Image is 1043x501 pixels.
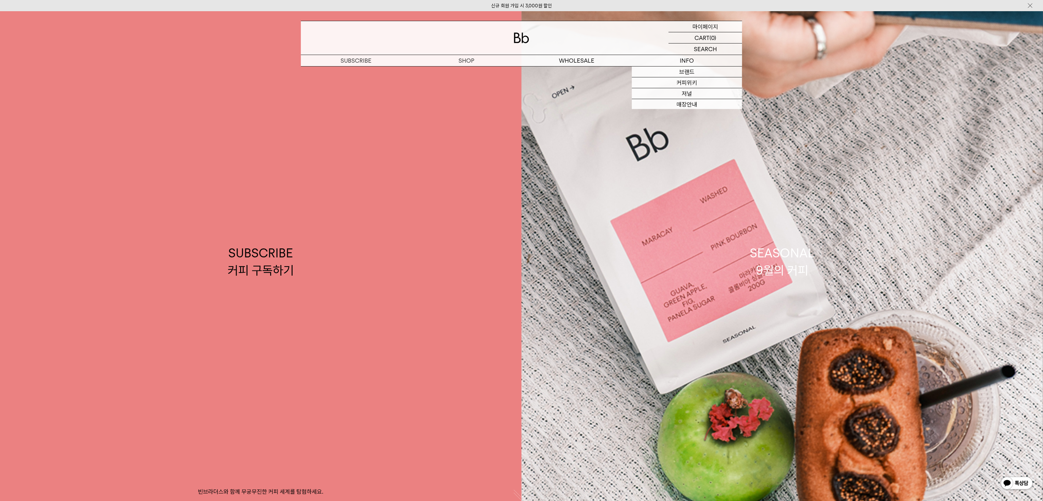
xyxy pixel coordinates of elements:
[228,245,294,278] div: SUBSCRIBE 커피 구독하기
[693,21,718,32] p: 마이페이지
[301,55,411,66] a: SUBSCRIBE
[632,99,742,110] a: 매장안내
[411,55,521,66] a: SHOP
[669,21,742,32] a: 마이페이지
[632,55,742,66] p: INFO
[491,3,552,9] a: 신규 회원 가입 시 3,000원 할인
[750,245,815,278] div: SEASONAL 9월의 커피
[694,43,717,55] p: SEARCH
[669,32,742,43] a: CART (0)
[632,67,742,77] a: 브랜드
[710,32,716,43] p: (0)
[632,77,742,88] a: 커피위키
[632,88,742,99] a: 저널
[514,33,529,43] img: 로고
[694,32,710,43] p: CART
[1000,476,1033,491] img: 카카오톡 채널 1:1 채팅 버튼
[521,55,632,66] p: WHOLESALE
